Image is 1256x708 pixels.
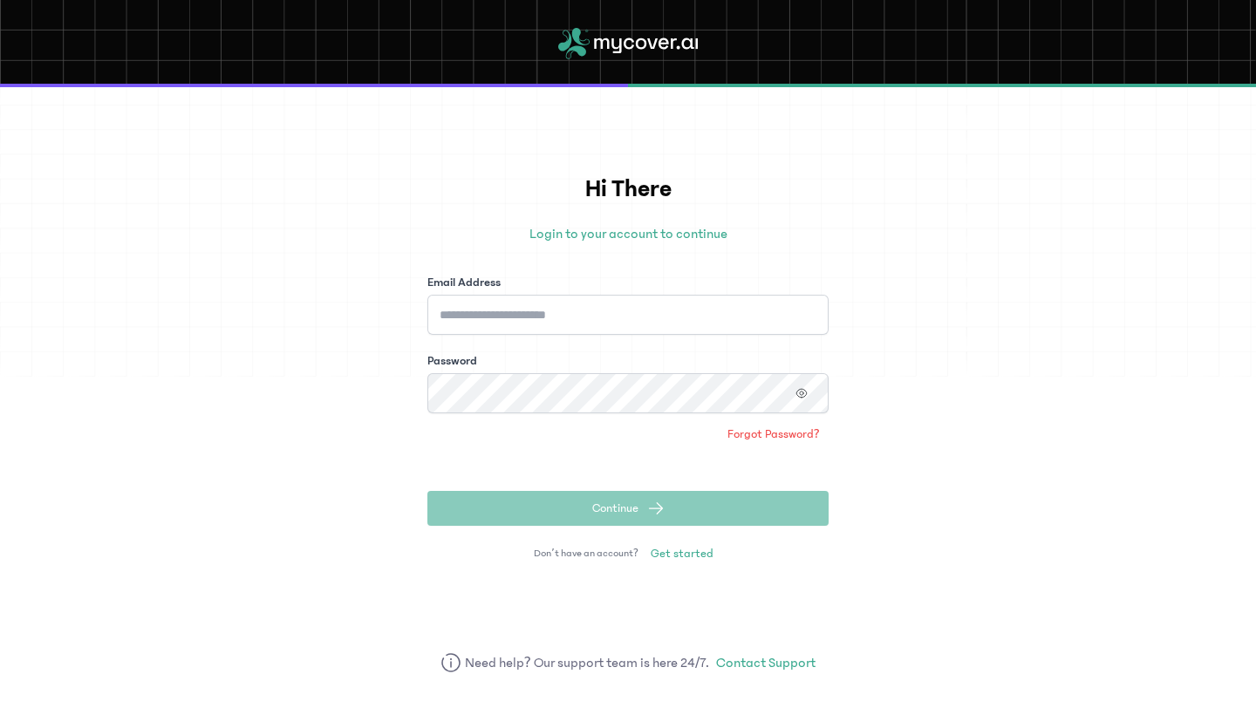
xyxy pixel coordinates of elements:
label: Email Address [427,274,501,291]
a: Get started [642,540,722,568]
a: Contact Support [716,652,816,673]
p: Login to your account to continue [427,223,829,244]
a: Forgot Password? [719,420,829,448]
span: Continue [592,500,638,517]
button: Continue [427,491,829,526]
span: Don’t have an account? [534,547,638,561]
span: Need help? Our support team is here 24/7. [465,652,710,673]
span: Forgot Password? [727,425,820,443]
span: Get started [651,545,713,562]
h1: Hi There [427,171,829,208]
label: Password [427,352,477,370]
